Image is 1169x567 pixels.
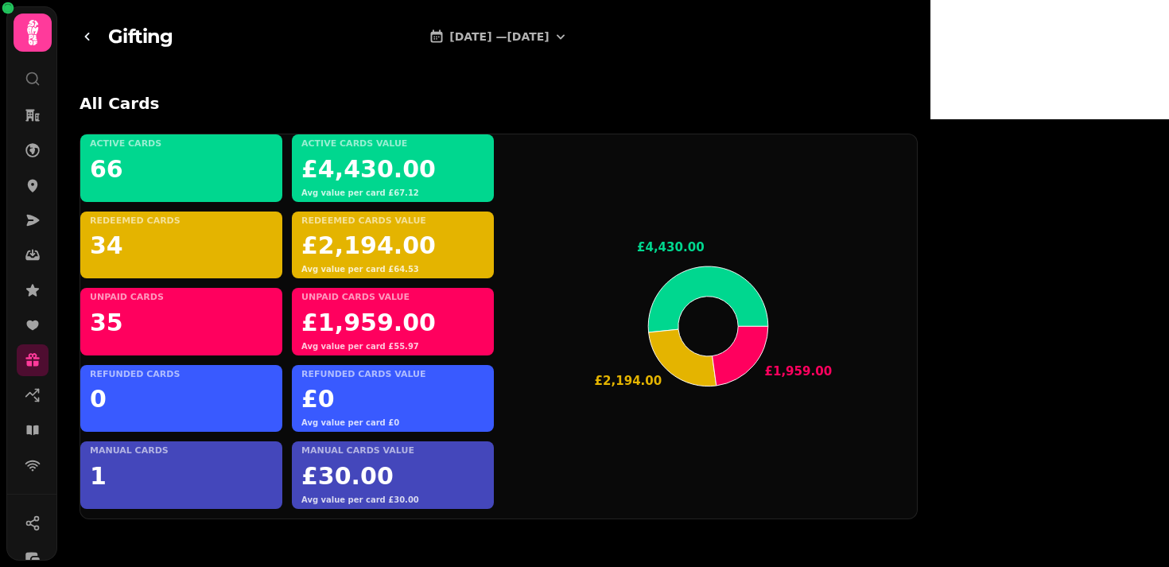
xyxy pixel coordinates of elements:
[90,138,273,151] dt: active Cards
[301,305,484,340] dd: £1,959.00
[301,445,484,458] dt: manual Cards Value
[301,263,484,275] dd: Avg value per card £64.53
[301,417,484,429] dd: Avg value per card £0
[90,227,273,263] dd: 34
[301,494,484,506] dd: Avg value per card £30.00
[301,458,484,494] dd: £30.00
[108,21,173,52] h2: Gifting
[637,240,705,254] tspan: £4,430.00
[301,340,484,352] dd: Avg value per card £55.97
[594,374,662,388] tspan: £2,194.00
[301,291,484,305] dt: unpaid Cards Value
[90,291,273,305] dt: unpaid Cards
[90,445,273,458] dt: manual Cards
[301,187,484,199] dd: Avg value per card £67.12
[80,92,159,115] h2: All Cards
[90,305,273,340] dd: 35
[90,458,273,494] dd: 1
[80,21,108,52] a: go-back
[90,215,273,228] dt: redeemed Cards
[301,215,484,228] dt: redeemed Cards Value
[764,364,832,379] tspan: £1,959.00
[301,381,484,417] dd: £0
[90,151,273,187] dd: 66
[416,21,581,52] button: [DATE] —[DATE]
[449,31,549,42] span: [DATE] — [DATE]
[301,227,484,263] dd: £2,194.00
[301,151,484,187] dd: £4,430.00
[301,368,484,382] dt: refunded Cards Value
[90,368,273,382] dt: refunded Cards
[90,381,273,417] dd: 0
[301,138,484,151] dt: active Cards Value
